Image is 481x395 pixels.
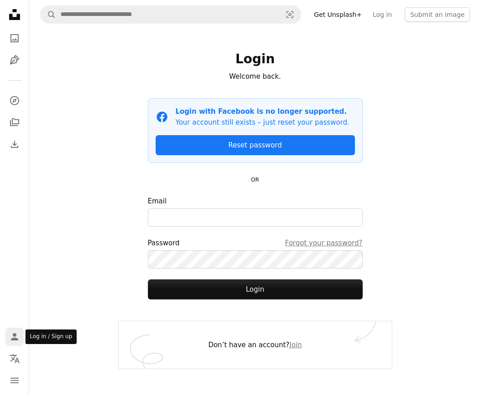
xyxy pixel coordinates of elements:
[5,135,24,153] a: Download History
[148,196,363,227] label: Email
[41,6,56,23] button: Search Unsplash
[251,177,259,183] small: OR
[5,51,24,69] a: Illustrations
[5,29,24,47] a: Photos
[40,5,301,24] form: Find visuals sitewide
[289,341,302,349] a: Join
[148,250,363,268] input: PasswordForgot your password?
[119,321,392,369] div: Don’t have an account?
[148,71,363,82] p: Welcome back.
[5,349,24,368] button: Language
[367,7,397,22] a: Log in
[148,238,363,248] div: Password
[148,279,363,299] button: Login
[5,328,24,346] a: Log in / Sign up
[5,91,24,110] a: Explore
[5,371,24,390] button: Menu
[309,7,367,22] a: Get Unsplash+
[148,208,363,227] input: Email
[279,6,301,23] button: Visual search
[5,5,24,25] a: Home — Unsplash
[405,7,470,22] button: Submit an image
[156,135,355,155] a: Reset password
[176,117,349,128] p: Your account still exists – just reset your password.
[148,51,363,67] h1: Login
[285,238,362,248] a: Forgot your password?
[176,106,349,117] p: Login with Facebook is no longer supported.
[5,113,24,132] a: Collections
